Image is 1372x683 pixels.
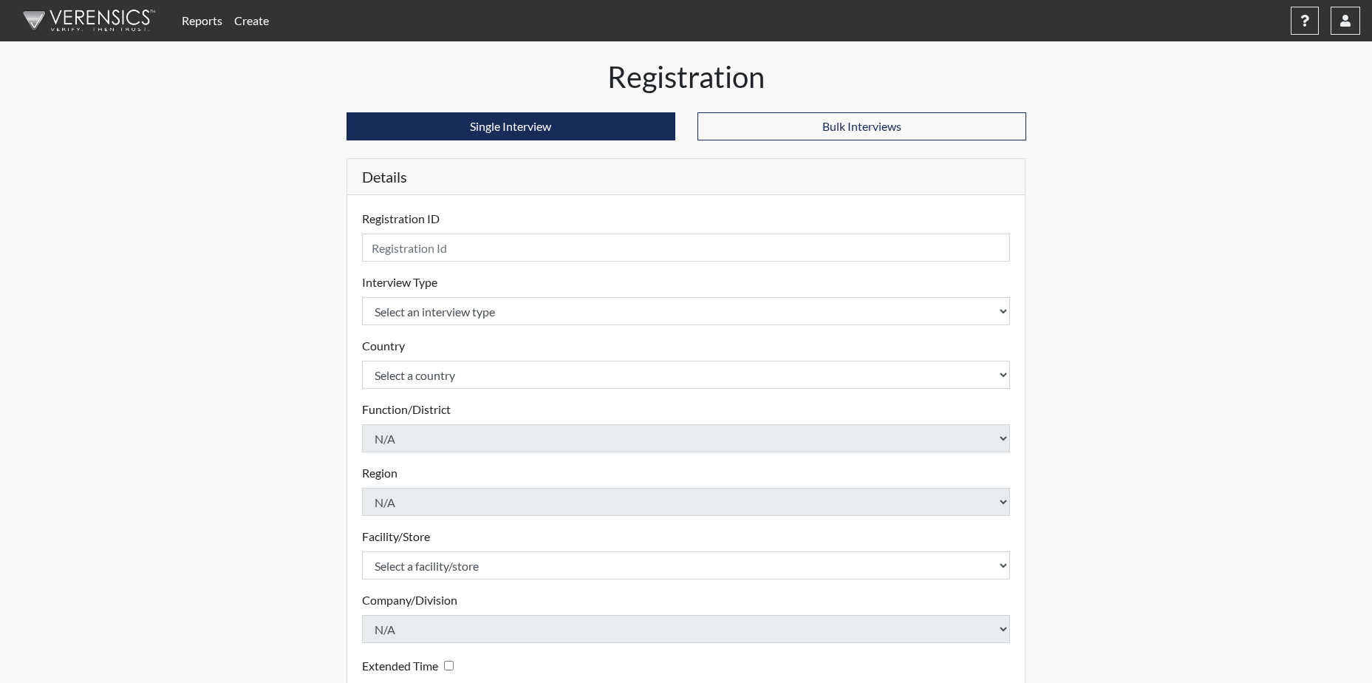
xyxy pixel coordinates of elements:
[362,591,457,609] label: Company/Division
[362,528,430,546] label: Facility/Store
[362,401,451,418] label: Function/District
[347,159,1025,195] h5: Details
[362,657,438,675] label: Extended Time
[176,6,228,35] a: Reports
[347,112,675,140] button: Single Interview
[347,59,1026,95] h1: Registration
[228,6,275,35] a: Create
[362,464,397,482] label: Region
[362,273,437,291] label: Interview Type
[697,112,1026,140] button: Bulk Interviews
[362,655,460,676] div: Checking this box will provide the interviewee with an accomodation of extra time to answer each ...
[362,337,405,355] label: Country
[362,210,440,228] label: Registration ID
[362,234,1011,262] input: Insert a Registration ID, which needs to be a unique alphanumeric value for each interviewee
